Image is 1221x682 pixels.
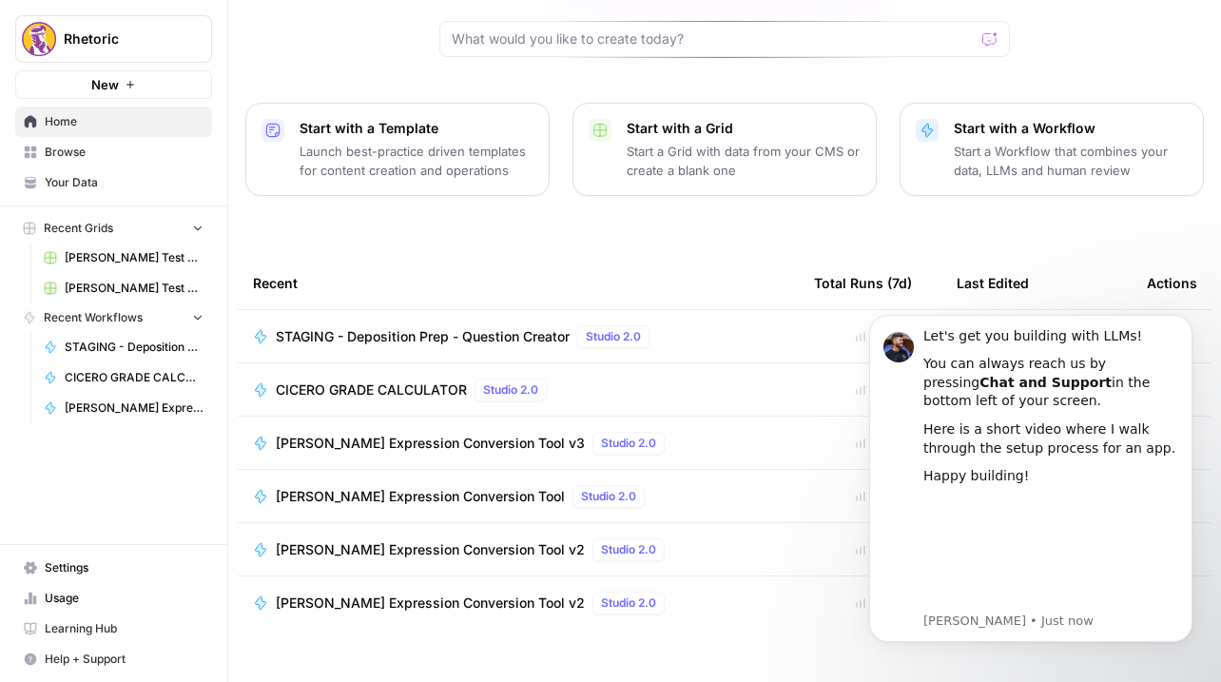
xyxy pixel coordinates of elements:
button: Recent Grids [15,214,212,243]
span: Studio 2.0 [601,594,656,612]
div: Total Runs (7d) [814,257,912,309]
a: STAGING - Deposition Prep - Question Creator [35,332,212,362]
span: Usage [45,590,203,607]
button: New [15,70,212,99]
span: [PERSON_NAME] Expression Conversion Tool v3 [276,434,585,453]
span: Home [45,113,203,130]
input: What would you like to create today? [452,29,975,49]
span: [PERSON_NAME] Expression Conversion Tool [276,487,565,506]
button: Start with a WorkflowStart a Workflow that combines your data, LLMs and human review [900,103,1204,196]
p: Launch best-practice driven templates for content creation and operations [300,142,533,180]
div: Recent [253,257,784,309]
span: CICERO GRADE CALCULATOR [65,369,203,386]
div: 0 [814,327,926,346]
div: Last Edited [957,257,1029,309]
span: STAGING - Deposition Prep - Question Creator [276,327,570,346]
span: [PERSON_NAME] Expression Conversion Tool v2 [276,594,585,613]
img: Rhetoric Logo [22,22,56,56]
a: CICERO GRADE CALCULATOR [35,362,212,393]
span: Browse [45,144,203,161]
a: Your Data [15,167,212,198]
button: Start with a TemplateLaunch best-practice driven templates for content creation and operations [245,103,550,196]
div: 0 [814,487,926,506]
p: Start with a Grid [627,119,861,138]
a: [PERSON_NAME] Expression Conversion Tool v3Studio 2.0 [253,432,784,455]
span: CICERO GRADE CALCULATOR [276,380,467,399]
div: Actions [1147,257,1197,309]
p: Start with a Template [300,119,533,138]
a: Usage [15,583,212,614]
a: Browse [15,137,212,167]
span: [PERSON_NAME] Expression Conversion Tool v2 [276,540,585,559]
span: Studio 2.0 [586,328,641,345]
a: [PERSON_NAME] Test Workflow - SERP Overview Grid [35,273,212,303]
div: 0 [814,434,926,453]
p: Start a Workflow that combines your data, LLMs and human review [954,142,1188,180]
a: [PERSON_NAME] Expression Conversion Tool v2Studio 2.0 [253,538,784,561]
button: Workspace: Rhetoric [15,15,212,63]
button: Help + Support [15,644,212,674]
a: [PERSON_NAME] Expression Conversion ToolStudio 2.0 [253,485,784,508]
div: 0 [814,380,926,399]
button: Recent Workflows [15,303,212,332]
span: Your Data [45,174,203,191]
span: Learning Hub [45,620,203,637]
span: [PERSON_NAME] Expression Conversion Tool v3 [65,399,203,417]
span: New [91,75,119,94]
a: Settings [15,553,212,583]
button: Start with a GridStart a Grid with data from your CMS or create a blank one [572,103,877,196]
span: [PERSON_NAME] Test Workflow - Copilot Example Grid [65,249,203,266]
a: [PERSON_NAME] Expression Conversion Tool v3 [35,393,212,423]
a: Home [15,107,212,137]
span: STAGING - Deposition Prep - Question Creator [65,339,203,356]
iframe: youtube [83,205,338,319]
span: Studio 2.0 [483,381,538,399]
p: Message from Steven, sent Just now [83,322,338,339]
div: 0 [814,594,926,613]
span: Studio 2.0 [601,541,656,558]
a: Learning Hub [15,614,212,644]
a: [PERSON_NAME] Expression Conversion Tool v2Studio 2.0 [253,592,784,614]
a: [PERSON_NAME] Test Workflow - Copilot Example Grid [35,243,212,273]
span: Recent Grids [44,220,113,237]
span: Settings [45,559,203,576]
span: [PERSON_NAME] Test Workflow - SERP Overview Grid [65,280,203,297]
span: Rhetoric [64,29,179,49]
span: Recent Workflows [44,309,143,326]
span: Studio 2.0 [601,435,656,452]
div: 0 [814,540,926,559]
span: Help + Support [45,651,203,668]
a: STAGING - Deposition Prep - Question CreatorStudio 2.0 [253,325,784,348]
p: Start a Grid with data from your CMS or create a blank one [627,142,861,180]
p: Start with a Workflow [954,119,1188,138]
span: Studio 2.0 [581,488,636,505]
a: CICERO GRADE CALCULATORStudio 2.0 [253,379,784,401]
